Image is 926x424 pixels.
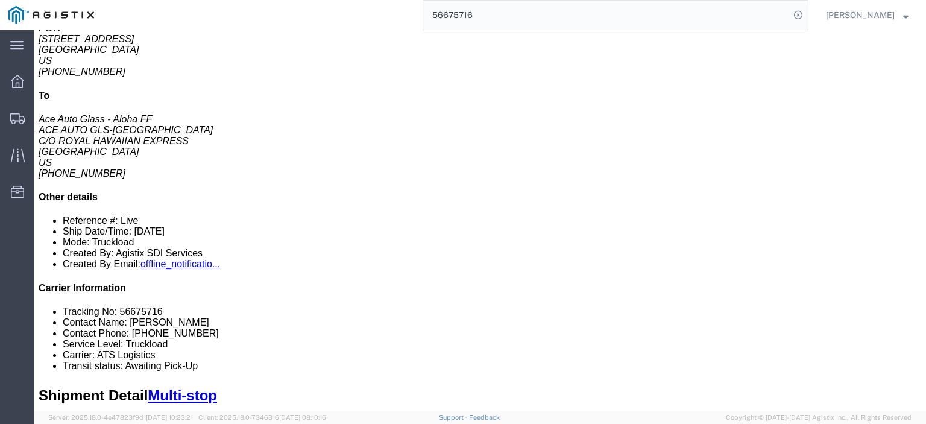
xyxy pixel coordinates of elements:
button: [PERSON_NAME] [825,8,909,22]
span: [DATE] 08:10:16 [279,414,326,421]
img: logo [8,6,94,24]
input: Search for shipment number, reference number [423,1,790,30]
span: Server: 2025.18.0-4e47823f9d1 [48,414,193,421]
span: Copyright © [DATE]-[DATE] Agistix Inc., All Rights Reserved [726,413,912,423]
span: Client: 2025.18.0-7346316 [198,414,326,421]
iframe: FS Legacy Container [34,30,926,411]
span: [DATE] 10:23:21 [146,414,193,421]
span: Jesse Jordan [826,8,895,22]
a: Feedback [469,414,500,421]
a: Support [439,414,469,421]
